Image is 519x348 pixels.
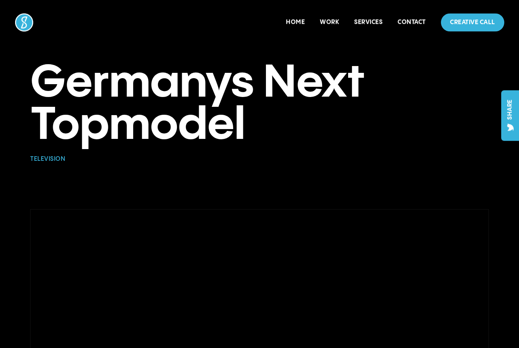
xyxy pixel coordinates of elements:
[30,155,65,164] p: Television
[354,19,382,26] a: Services
[320,19,339,26] a: Work
[286,19,305,26] a: Home
[30,63,372,148] h1: Germanys Next Topmodel
[501,91,519,141] a: Share
[15,14,33,32] img: Socialure Logo
[450,18,495,27] p: Creative Call
[398,19,426,26] a: Contact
